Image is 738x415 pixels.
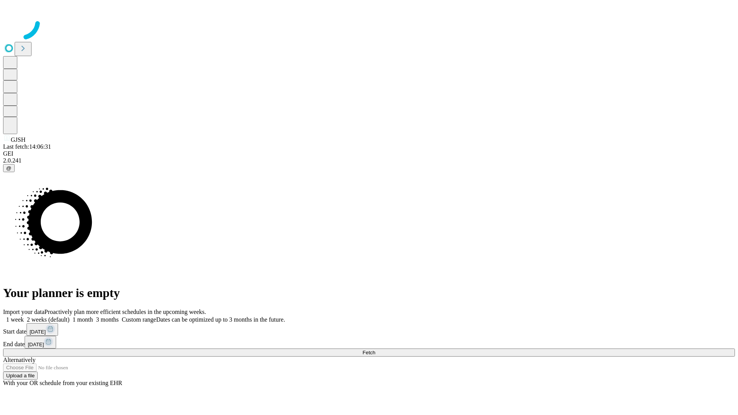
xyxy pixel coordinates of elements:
[3,357,35,363] span: Alternatively
[3,309,45,315] span: Import your data
[11,136,25,143] span: GJSH
[3,336,735,349] div: End date
[3,164,15,172] button: @
[156,316,285,323] span: Dates can be optimized up to 3 months in the future.
[27,323,58,336] button: [DATE]
[45,309,206,315] span: Proactively plan more efficient schedules in the upcoming weeks.
[3,349,735,357] button: Fetch
[3,372,38,380] button: Upload a file
[6,316,24,323] span: 1 week
[362,350,375,355] span: Fetch
[3,157,735,164] div: 2.0.241
[96,316,119,323] span: 3 months
[3,286,735,300] h1: Your planner is empty
[3,150,735,157] div: GEI
[3,143,51,150] span: Last fetch: 14:06:31
[73,316,93,323] span: 1 month
[25,336,56,349] button: [DATE]
[28,342,44,347] span: [DATE]
[3,380,122,386] span: With your OR schedule from your existing EHR
[27,316,70,323] span: 2 weeks (default)
[6,165,12,171] span: @
[122,316,156,323] span: Custom range
[3,323,735,336] div: Start date
[30,329,46,335] span: [DATE]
